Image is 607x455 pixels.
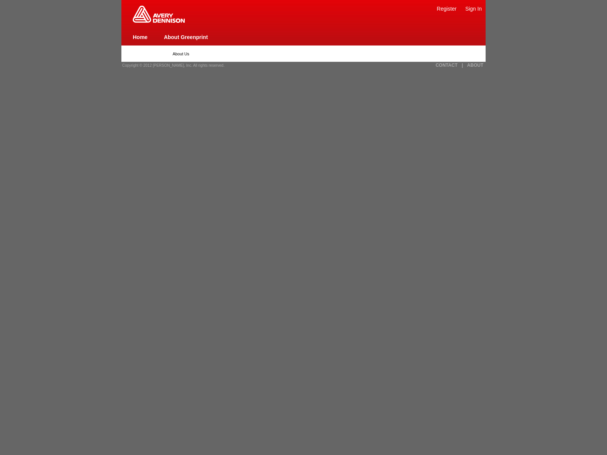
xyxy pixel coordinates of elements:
a: About Greenprint [164,34,208,40]
p: About Us [173,52,434,56]
a: Home [133,34,148,40]
img: Home [133,6,185,23]
a: | [462,63,463,68]
a: Greenprint [133,19,185,24]
span: Copyright © 2012 [PERSON_NAME], Inc. All rights reserved. [122,63,225,67]
a: ABOUT [467,63,483,68]
a: Sign In [465,6,482,12]
a: Register [437,6,456,12]
a: CONTACT [436,63,458,68]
